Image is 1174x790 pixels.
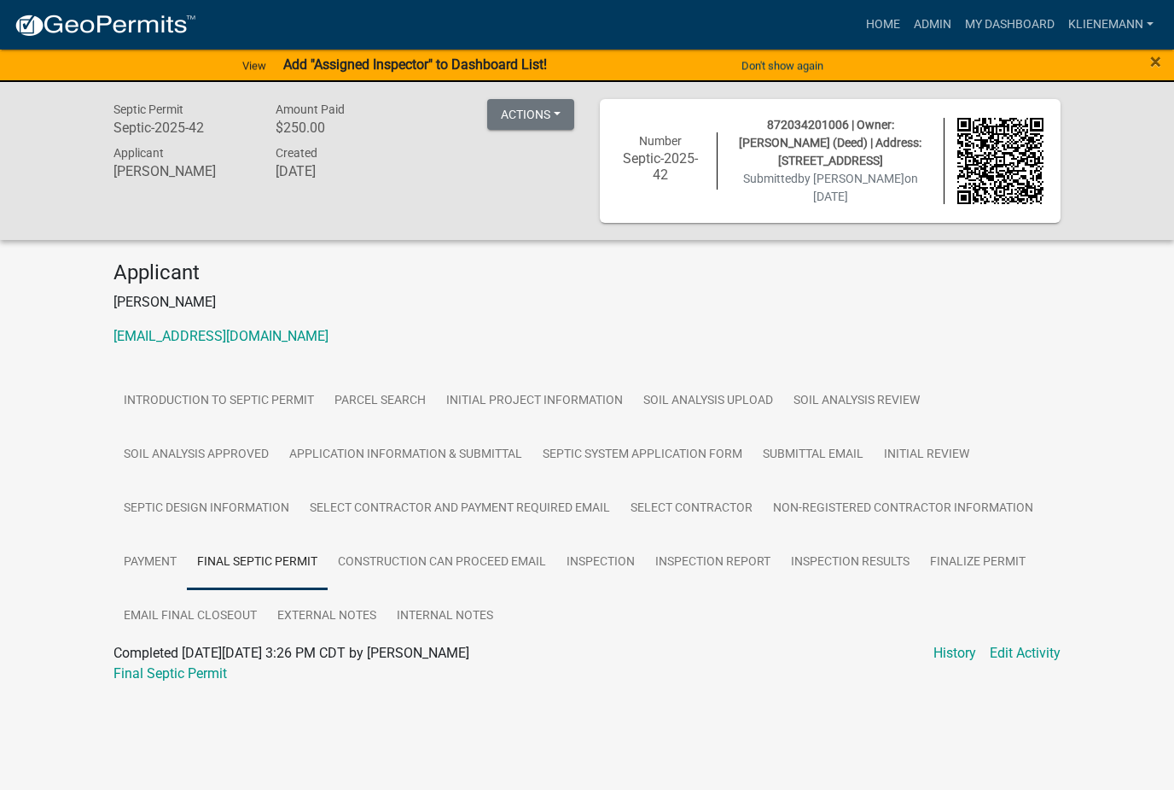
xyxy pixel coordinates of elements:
[532,428,753,483] a: Septic System Application Form
[783,374,930,429] a: Soil Analysis Review
[990,643,1061,664] a: Edit Activity
[763,482,1043,536] a: Non-Registered Contractor Information
[617,150,704,183] h6: Septic-2025-42
[324,374,436,429] a: Parcel search
[113,645,469,661] span: Completed [DATE][DATE] 3:26 PM CDT by [PERSON_NAME]
[113,120,250,136] h6: Septic-2025-42
[276,146,317,160] span: Created
[276,102,345,116] span: Amount Paid
[386,589,503,644] a: Internal Notes
[1061,9,1160,41] a: klienemann
[267,589,386,644] a: External Notes
[933,643,976,664] a: History
[113,260,1061,285] h4: Applicant
[1150,51,1161,72] button: Close
[283,56,547,73] strong: Add "Assigned Inspector" to Dashboard List!
[276,163,412,179] h6: [DATE]
[113,163,250,179] h6: [PERSON_NAME]
[436,374,633,429] a: Initial Project Information
[113,482,299,536] a: Septic Design Information
[113,589,267,644] a: Email Final Closeout
[487,99,574,130] button: Actions
[113,292,1061,313] p: [PERSON_NAME]
[113,535,187,590] a: Payment
[957,118,1044,205] img: QR code
[113,374,324,429] a: Introduction to Septic Permit
[620,482,763,536] a: Select Contractor
[874,428,979,483] a: Initial Review
[735,51,830,79] button: Don't show again
[113,665,227,682] a: Final Septic Permit
[113,328,328,344] a: [EMAIL_ADDRESS][DOMAIN_NAME]
[113,102,183,116] span: Septic Permit
[645,535,781,590] a: Inspection Report
[279,428,532,483] a: Application Information & Submittal
[276,120,412,136] h6: $250.00
[187,535,328,590] a: Final Septic Permit
[958,9,1061,41] a: My Dashboard
[113,428,279,483] a: Soil Analysis Approved
[753,428,874,483] a: Submittal Email
[739,118,921,167] span: 872034201006 | Owner: [PERSON_NAME] (Deed) | Address: [STREET_ADDRESS]
[328,535,556,590] a: Construction Can Proceed Email
[859,9,907,41] a: Home
[781,535,920,590] a: Inspection Results
[235,51,273,79] a: View
[633,374,783,429] a: Soil Analysis Upload
[299,482,620,536] a: Select Contractor and Payment Required Email
[743,172,918,203] span: Submitted on [DATE]
[113,146,164,160] span: Applicant
[920,535,1036,590] a: Finalize Permit
[1150,50,1161,73] span: ×
[907,9,958,41] a: Admin
[556,535,645,590] a: Inspection
[639,134,682,148] span: Number
[798,172,904,185] span: by [PERSON_NAME]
